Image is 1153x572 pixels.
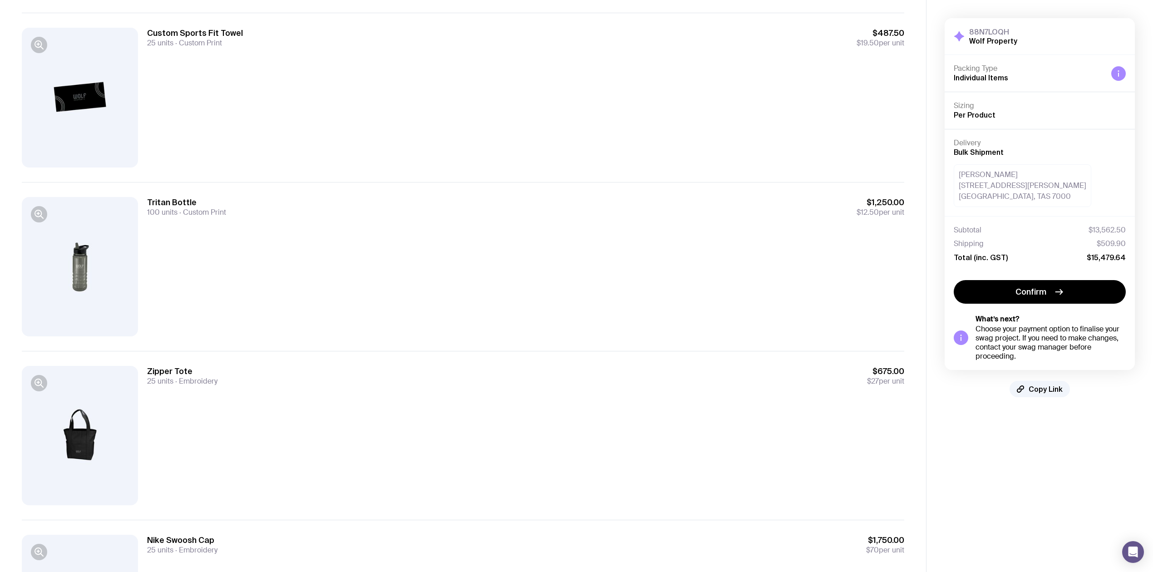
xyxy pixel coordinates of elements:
[954,226,981,235] span: Subtotal
[147,38,173,48] span: 25 units
[969,36,1017,45] h2: Wolf Property
[857,39,904,48] span: per unit
[866,545,879,555] span: $70
[866,546,904,555] span: per unit
[1097,239,1126,248] span: $509.90
[147,28,243,39] h3: Custom Sports Fit Towel
[1087,253,1126,262] span: $15,479.64
[867,376,879,386] span: $27
[954,239,984,248] span: Shipping
[173,545,217,555] span: Embroidery
[954,253,1008,262] span: Total (inc. GST)
[147,207,177,217] span: 100 units
[857,197,904,208] span: $1,250.00
[147,535,217,546] h3: Nike Swoosh Cap
[867,366,904,377] span: $675.00
[147,545,173,555] span: 25 units
[857,28,904,39] span: $487.50
[954,280,1126,304] button: Confirm
[976,315,1126,324] h5: What’s next?
[866,535,904,546] span: $1,750.00
[954,111,995,119] span: Per Product
[147,197,226,208] h3: Tritan Bottle
[1015,286,1046,297] span: Confirm
[867,377,904,386] span: per unit
[969,27,1017,36] h3: 88N7LOQH
[954,74,1008,82] span: Individual Items
[954,164,1091,207] div: [PERSON_NAME] [STREET_ADDRESS][PERSON_NAME] [GEOGRAPHIC_DATA], TAS 7000
[954,148,1004,156] span: Bulk Shipment
[177,207,226,217] span: Custom Print
[954,101,1126,110] h4: Sizing
[1089,226,1126,235] span: $13,562.50
[147,366,217,377] h3: Zipper Tote
[173,38,222,48] span: Custom Print
[976,325,1126,361] div: Choose your payment option to finalise your swag project. If you need to make changes, contact yo...
[147,376,173,386] span: 25 units
[1010,381,1070,397] button: Copy Link
[954,138,1126,148] h4: Delivery
[1122,541,1144,563] div: Open Intercom Messenger
[954,64,1104,73] h4: Packing Type
[1029,385,1063,394] span: Copy Link
[857,207,879,217] span: $12.50
[857,208,904,217] span: per unit
[173,376,217,386] span: Embroidery
[857,38,879,48] span: $19.50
